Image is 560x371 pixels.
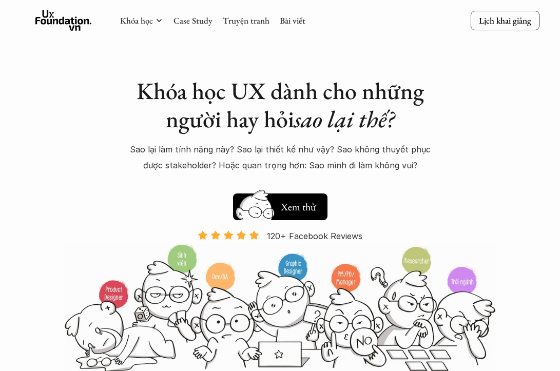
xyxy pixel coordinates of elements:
[279,200,317,214] h5: Xem thử
[471,11,539,30] a: Lịch khai giảng
[127,142,433,173] p: Sao lại làm tính năng này? Sao lại thiết kế như vậy? Sao không thuyết phục được stakeholder? Hoặc...
[120,15,153,26] a: Khóa học
[223,15,269,26] a: Truyện tranh
[279,198,314,212] h5: Hay thôi
[233,188,327,220] a: Xem thử
[280,15,305,26] a: Bài viết
[479,15,531,26] p: Lịch khai giảng
[267,228,362,244] p: 120+ Facebook Reviews
[294,104,395,134] em: sao lại thế?
[127,77,433,133] h1: Khóa học UX dành cho những người hay hỏi
[173,15,213,26] a: Case Study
